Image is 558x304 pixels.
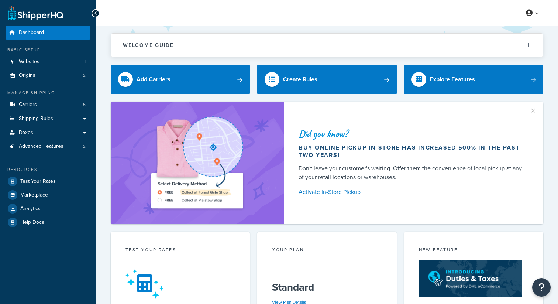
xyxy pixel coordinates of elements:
[6,175,90,188] a: Test Your Rates
[19,30,44,36] span: Dashboard
[83,102,86,108] span: 5
[20,219,44,226] span: Help Docs
[6,140,90,153] li: Advanced Features
[6,69,90,82] a: Origins2
[283,74,317,85] div: Create Rules
[137,74,170,85] div: Add Carriers
[83,143,86,150] span: 2
[6,90,90,96] div: Manage Shipping
[532,278,551,297] button: Open Resource Center
[20,192,48,198] span: Marketplace
[123,42,174,48] h2: Welcome Guide
[19,102,37,108] span: Carriers
[257,65,396,94] a: Create Rules
[272,281,382,293] h5: Standard
[6,98,90,112] a: Carriers5
[6,55,90,69] li: Websites
[6,167,90,173] div: Resources
[20,206,41,212] span: Analytics
[6,69,90,82] li: Origins
[6,202,90,215] a: Analytics
[19,116,53,122] span: Shipping Rules
[272,246,382,255] div: Your Plan
[6,216,90,229] a: Help Docs
[6,55,90,69] a: Websites1
[111,34,543,57] button: Welcome Guide
[6,126,90,140] a: Boxes
[299,144,526,159] div: Buy online pickup in store has increased 500% in the past two years!
[419,246,528,255] div: New Feature
[430,74,475,85] div: Explore Features
[299,129,526,139] div: Did you know?
[6,112,90,126] a: Shipping Rules
[6,98,90,112] li: Carriers
[6,26,90,40] a: Dashboard
[6,140,90,153] a: Advanced Features2
[6,188,90,202] a: Marketplace
[19,130,33,136] span: Boxes
[299,164,526,182] div: Don't leave your customer's waiting. Offer them the convenience of local pickup at any of your re...
[299,187,526,197] a: Activate In-Store Pickup
[404,65,543,94] a: Explore Features
[84,59,86,65] span: 1
[19,143,63,150] span: Advanced Features
[20,178,56,185] span: Test Your Rates
[130,113,264,213] img: ad-shirt-map-b0359fc47e01cab431d101c4b569394f6a03f54285957d908178d52f29eb9668.png
[125,246,235,255] div: Test your rates
[19,72,35,79] span: Origins
[19,59,39,65] span: Websites
[83,72,86,79] span: 2
[111,65,250,94] a: Add Carriers
[6,47,90,53] div: Basic Setup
